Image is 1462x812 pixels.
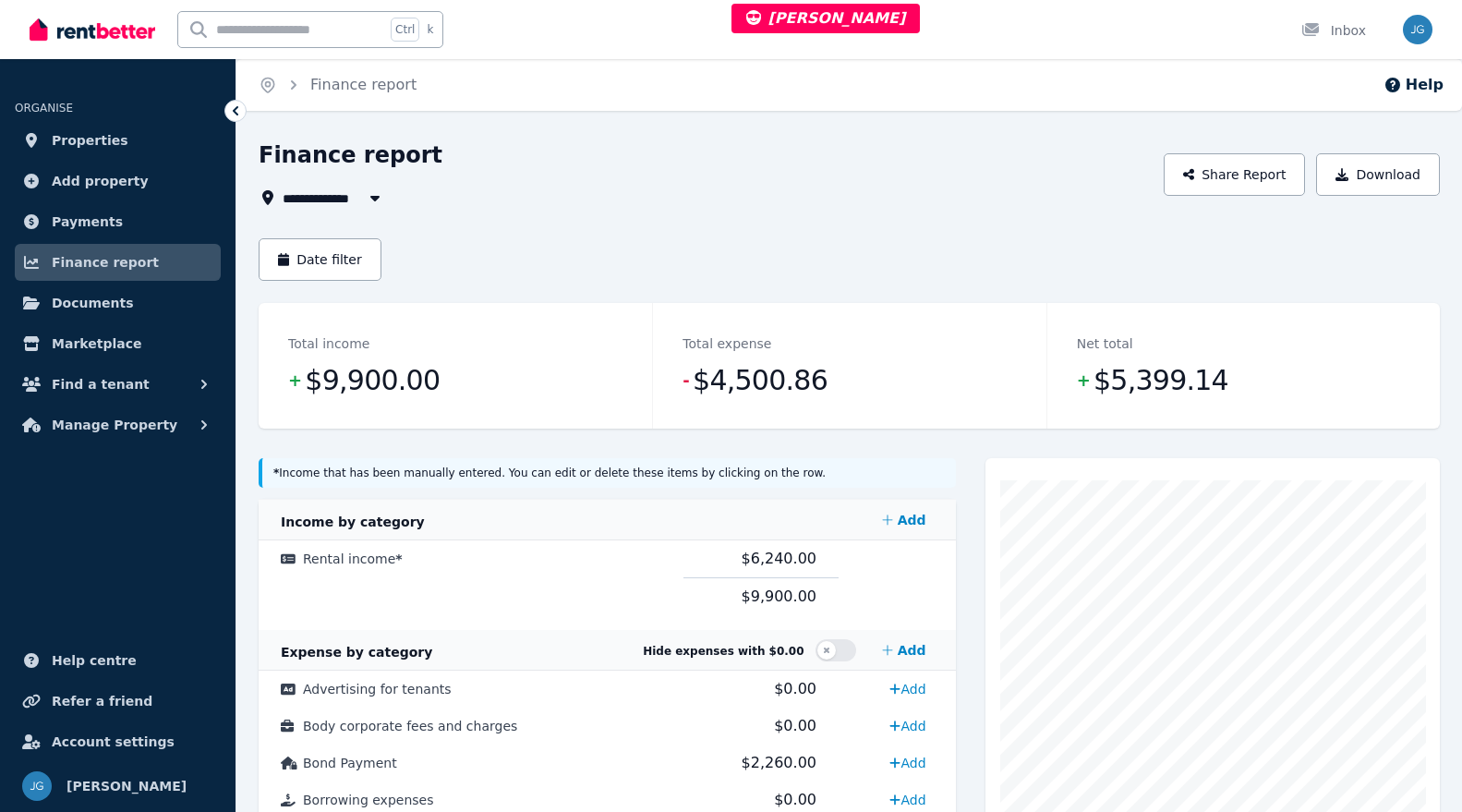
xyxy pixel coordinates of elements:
[15,406,221,443] button: Manage Property
[683,368,689,394] span: -
[15,683,221,720] a: Refer a friend
[742,588,816,605] span: $9,900.00
[303,551,403,566] span: Rental income
[875,502,934,539] a: Add
[15,244,221,281] a: Finance report
[693,362,828,399] span: $4,500.86
[15,102,73,115] span: ORGANISE
[683,333,771,355] dt: Total expense
[236,59,439,111] nav: Breadcrumb
[882,674,933,704] a: Add
[882,711,933,741] a: Add
[391,18,419,42] span: Ctrl
[288,368,301,394] span: +
[281,645,432,660] span: Expense by category
[52,129,128,151] span: Properties
[774,680,816,697] span: $0.00
[66,775,187,797] span: [PERSON_NAME]
[22,771,52,801] img: Jeremy Goldschmidt
[15,642,221,679] a: Help centre
[1316,153,1440,196] button: Download
[259,238,381,281] button: Date filter
[15,325,221,362] a: Marketplace
[15,366,221,403] button: Find a tenant
[52,731,175,753] span: Account settings
[875,632,934,669] a: Add
[30,16,155,43] img: RentBetter
[1383,74,1444,96] button: Help
[303,682,452,697] span: Advertising for tenants
[52,211,123,233] span: Payments
[303,719,517,733] span: Body corporate fees and charges
[52,333,141,355] span: Marketplace
[746,9,906,27] span: [PERSON_NAME]
[52,292,134,314] span: Documents
[303,756,397,770] span: Bond Payment
[52,170,149,192] span: Add property
[742,754,816,771] span: $2,260.00
[52,373,150,395] span: Find a tenant
[15,163,221,200] a: Add property
[303,793,433,807] span: Borrowing expenses
[742,550,816,567] span: $6,240.00
[1403,15,1432,44] img: Jeremy Goldschmidt
[52,649,137,672] span: Help centre
[288,333,369,355] dt: Total income
[273,467,826,479] small: Income that has been manually entered. You can edit or delete these items by clicking on the row.
[643,645,803,658] span: Hide expenses with $0.00
[774,791,816,808] span: $0.00
[310,76,417,93] a: Finance report
[1164,153,1306,196] button: Share Report
[15,203,221,240] a: Payments
[427,22,433,37] span: k
[15,122,221,159] a: Properties
[52,690,152,712] span: Refer a friend
[305,362,440,399] span: $9,900.00
[1093,362,1228,399] span: $5,399.14
[52,414,177,436] span: Manage Property
[1077,333,1133,355] dt: Net total
[882,748,933,778] a: Add
[1077,368,1090,394] span: +
[774,717,816,734] span: $0.00
[281,515,425,529] span: Income by category
[52,251,159,273] span: Finance report
[15,285,221,321] a: Documents
[259,140,442,170] h1: Finance report
[1301,21,1366,40] div: Inbox
[15,723,221,760] a: Account settings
